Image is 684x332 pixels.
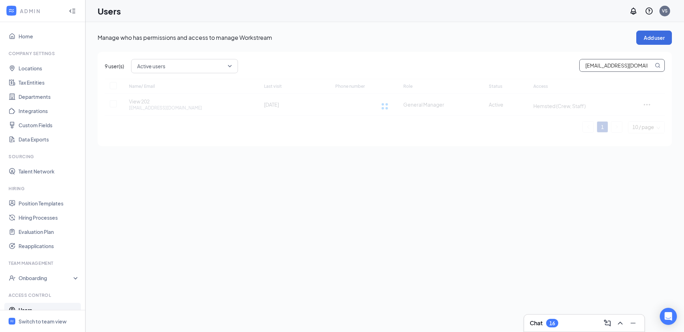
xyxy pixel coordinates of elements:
[98,34,636,42] p: Manage who has permissions and access to manage Workstream
[9,154,78,160] div: Sourcing
[9,274,16,282] svg: UserCheck
[19,210,79,225] a: Hiring Processes
[580,59,653,71] input: Search users
[19,274,73,282] div: Onboarding
[629,319,637,327] svg: Minimize
[8,7,15,14] svg: WorkstreamLogo
[98,5,121,17] h1: Users
[530,319,543,327] h3: Chat
[629,7,638,15] svg: Notifications
[19,75,79,90] a: Tax Entities
[9,186,78,192] div: Hiring
[602,317,613,329] button: ComposeMessage
[615,317,626,329] button: ChevronUp
[616,319,625,327] svg: ChevronUp
[19,196,79,210] a: Position Templates
[19,90,79,104] a: Departments
[19,318,67,325] div: Switch to team view
[19,239,79,253] a: Reapplications
[19,164,79,178] a: Talent Network
[9,260,78,266] div: Team Management
[9,50,78,57] div: Company Settings
[662,8,668,14] div: VS
[603,319,612,327] svg: ComposeMessage
[19,225,79,239] a: Evaluation Plan
[10,319,14,323] svg: WorkstreamLogo
[549,320,555,326] div: 16
[19,61,79,75] a: Locations
[645,7,653,15] svg: QuestionInfo
[627,317,639,329] button: Minimize
[636,31,672,45] button: Add user
[660,308,677,325] div: Open Intercom Messenger
[19,29,79,43] a: Home
[19,118,79,132] a: Custom Fields
[655,63,660,68] svg: MagnifyingGlass
[137,61,165,71] span: Active users
[20,7,62,15] div: ADMIN
[19,303,79,317] a: Users
[9,292,78,298] div: Access control
[19,132,79,146] a: Data Exports
[69,7,76,15] svg: Collapse
[19,104,79,118] a: Integrations
[105,62,124,70] span: 9 user(s)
